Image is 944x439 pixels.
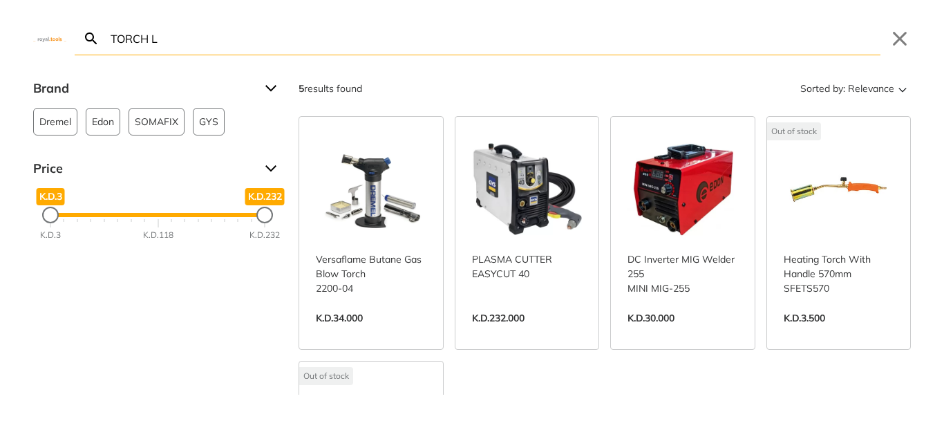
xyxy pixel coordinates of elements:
strong: 5 [299,82,304,95]
span: GYS [199,109,218,135]
input: Search… [108,22,880,55]
div: results found [299,77,362,100]
svg: Sort [894,80,911,97]
span: Relevance [848,77,894,100]
div: Maximum Price [256,207,273,223]
button: GYS [193,108,225,136]
div: Out of stock [299,367,353,385]
div: Minimum Price [42,207,59,223]
button: Edon [86,108,120,136]
span: Price [33,158,254,180]
span: Brand [33,77,254,100]
span: Edon [92,109,114,135]
button: Dremel [33,108,77,136]
button: Close [889,28,911,50]
span: Dremel [39,109,71,135]
div: K.D.3 [40,229,61,241]
button: Sorted by:Relevance Sort [797,77,911,100]
svg: Search [83,30,100,47]
img: Close [33,35,66,41]
div: Out of stock [767,122,821,140]
div: K.D.232 [249,229,280,241]
span: SOMAFIX [135,109,178,135]
button: SOMAFIX [129,108,185,136]
div: K.D.118 [143,229,173,241]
